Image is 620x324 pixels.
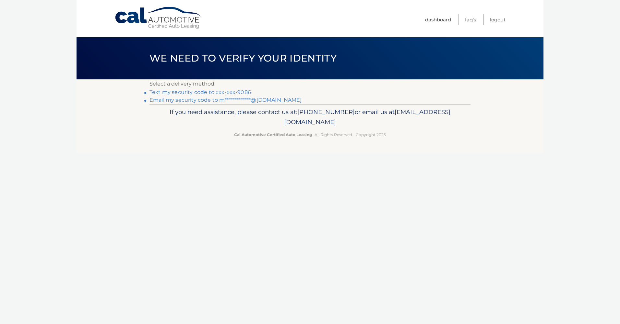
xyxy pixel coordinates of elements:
[234,132,312,137] strong: Cal Automotive Certified Auto Leasing
[149,79,471,88] p: Select a delivery method:
[490,14,506,25] a: Logout
[465,14,476,25] a: FAQ's
[149,89,251,95] a: Text my security code to xxx-xxx-9086
[149,52,337,64] span: We need to verify your identity
[425,14,451,25] a: Dashboard
[114,6,202,29] a: Cal Automotive
[154,131,466,138] p: - All Rights Reserved - Copyright 2025
[297,108,355,116] span: [PHONE_NUMBER]
[154,107,466,128] p: If you need assistance, please contact us at: or email us at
